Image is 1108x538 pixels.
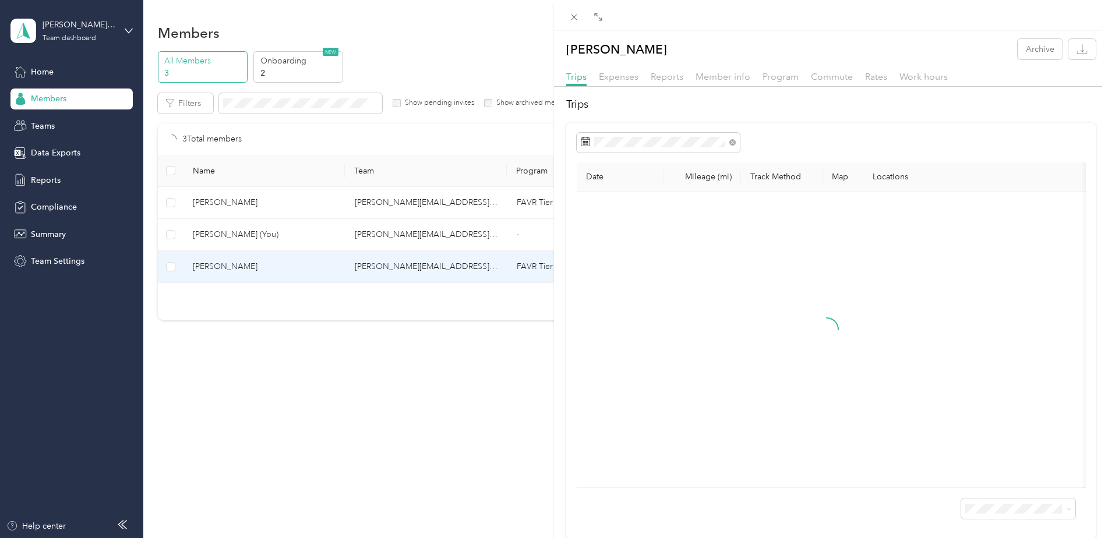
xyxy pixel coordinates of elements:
h2: Trips [566,97,1096,112]
span: Program [763,71,799,82]
span: Work hours [899,71,948,82]
iframe: Everlance-gr Chat Button Frame [1043,473,1108,538]
span: Reports [651,71,683,82]
th: Track Method [741,162,823,192]
span: Rates [865,71,887,82]
th: Date [577,162,664,192]
span: Expenses [599,71,638,82]
button: Archive [1018,39,1063,59]
p: [PERSON_NAME] [566,39,667,59]
span: Commute [811,71,853,82]
span: Trips [566,71,587,82]
th: Mileage (mi) [664,162,741,192]
span: Member info [696,71,750,82]
th: Map [823,162,863,192]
